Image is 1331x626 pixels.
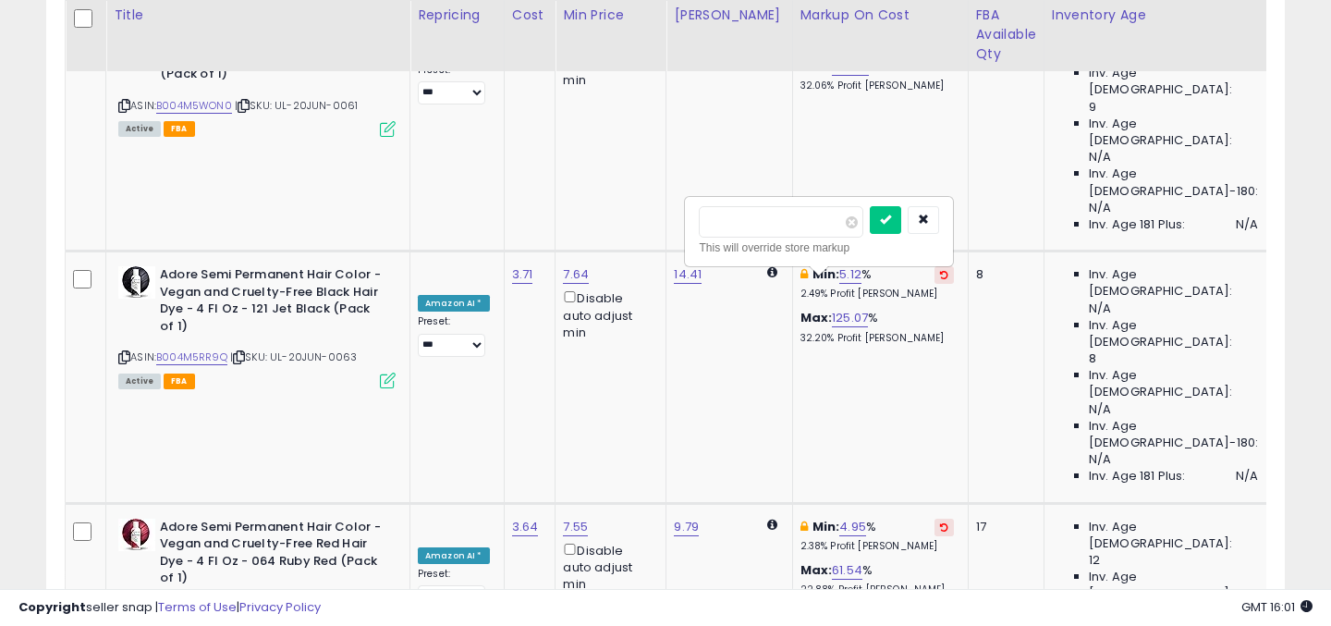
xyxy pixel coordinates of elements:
[839,518,866,536] a: 4.95
[839,265,861,284] a: 5.12
[800,519,954,553] div: %
[418,295,490,312] div: Amazon AI *
[563,540,652,594] div: Disable auto adjust min
[418,568,490,609] div: Preset:
[1089,468,1186,485] span: Inv. Age 181 Plus:
[563,265,589,284] a: 7.64
[118,266,396,387] div: ASIN:
[1089,266,1258,300] span: Inv. Age [DEMOGRAPHIC_DATA]:
[800,57,833,75] b: Max:
[1089,65,1258,98] span: Inv. Age [DEMOGRAPHIC_DATA]:
[118,266,155,299] img: 41a64OMDp0L._SL40_.jpg
[976,519,1030,535] div: 17
[18,598,86,616] strong: Copyright
[800,309,833,326] b: Max:
[1236,216,1258,233] span: N/A
[512,6,548,25] div: Cost
[1236,468,1258,485] span: N/A
[563,288,652,341] div: Disable auto adjust min
[1089,216,1186,233] span: Inv. Age 181 Plus:
[118,519,155,551] img: 41CJ8T36G4L._SL40_.jpg
[418,64,490,105] div: Preset:
[832,309,868,327] a: 125.07
[118,121,161,137] span: All listings currently available for purchase on Amazon
[674,6,784,25] div: [PERSON_NAME]
[800,6,960,25] div: Markup on Cost
[1089,418,1258,451] span: Inv. Age [DEMOGRAPHIC_DATA]-180:
[976,6,1036,64] div: FBA Available Qty
[800,80,954,92] p: 32.06% Profit [PERSON_NAME]
[1089,301,1111,317] span: N/A
[118,374,161,389] span: All listings currently available for purchase on Amazon
[418,547,490,564] div: Amazon AI *
[512,518,539,536] a: 3.64
[1089,569,1258,602] span: Inv. Age [DEMOGRAPHIC_DATA]:
[1089,401,1111,418] span: N/A
[1089,367,1258,400] span: Inv. Age [DEMOGRAPHIC_DATA]:
[158,598,237,616] a: Terms of Use
[1089,149,1111,166] span: N/A
[1241,598,1313,616] span: 2025-08-13 16:01 GMT
[1089,317,1258,350] span: Inv. Age [DEMOGRAPHIC_DATA]:
[800,266,954,301] div: %
[1089,552,1100,569] span: 12
[239,598,321,616] a: Privacy Policy
[699,239,939,257] div: This will override store markup
[674,265,702,284] a: 14.41
[563,518,588,536] a: 7.55
[160,266,385,339] b: Adore Semi Permanent Hair Color - Vegan and Cruelty-Free Black Hair Dye - 4 Fl Oz - 121 Jet Black...
[418,6,496,25] div: Repricing
[230,350,357,364] span: | SKU: UL-20JUN-0063
[156,98,232,114] a: B004M5WON0
[800,332,954,345] p: 32.20% Profit [PERSON_NAME]
[114,6,402,25] div: Title
[812,518,840,535] b: Min:
[800,58,954,92] div: %
[800,561,833,579] b: Max:
[418,315,490,357] div: Preset:
[164,374,195,389] span: FBA
[512,265,533,284] a: 3.71
[1052,6,1264,25] div: Inventory Age
[832,561,862,580] a: 61.54
[118,15,396,135] div: ASIN:
[800,288,954,301] p: 2.49% Profit [PERSON_NAME]
[235,98,358,113] span: | SKU: UL-20JUN-0061
[1089,350,1096,367] span: 8
[1089,200,1111,216] span: N/A
[976,266,1030,283] div: 8
[18,599,321,617] div: seller snap | |
[800,562,954,596] div: %
[1089,166,1258,199] span: Inv. Age [DEMOGRAPHIC_DATA]-180:
[800,540,954,553] p: 2.38% Profit [PERSON_NAME]
[164,121,195,137] span: FBA
[674,518,699,536] a: 9.79
[1089,116,1258,149] span: Inv. Age [DEMOGRAPHIC_DATA]:
[800,310,954,344] div: %
[1089,451,1111,468] span: N/A
[160,519,385,592] b: Adore Semi Permanent Hair Color - Vegan and Cruelty-Free Red Hair Dye - 4 Fl Oz - 064 Ruby Red (P...
[1089,99,1096,116] span: 9
[156,350,227,365] a: B004M5RR9Q
[563,6,658,25] div: Min Price
[1089,519,1258,552] span: Inv. Age [DEMOGRAPHIC_DATA]:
